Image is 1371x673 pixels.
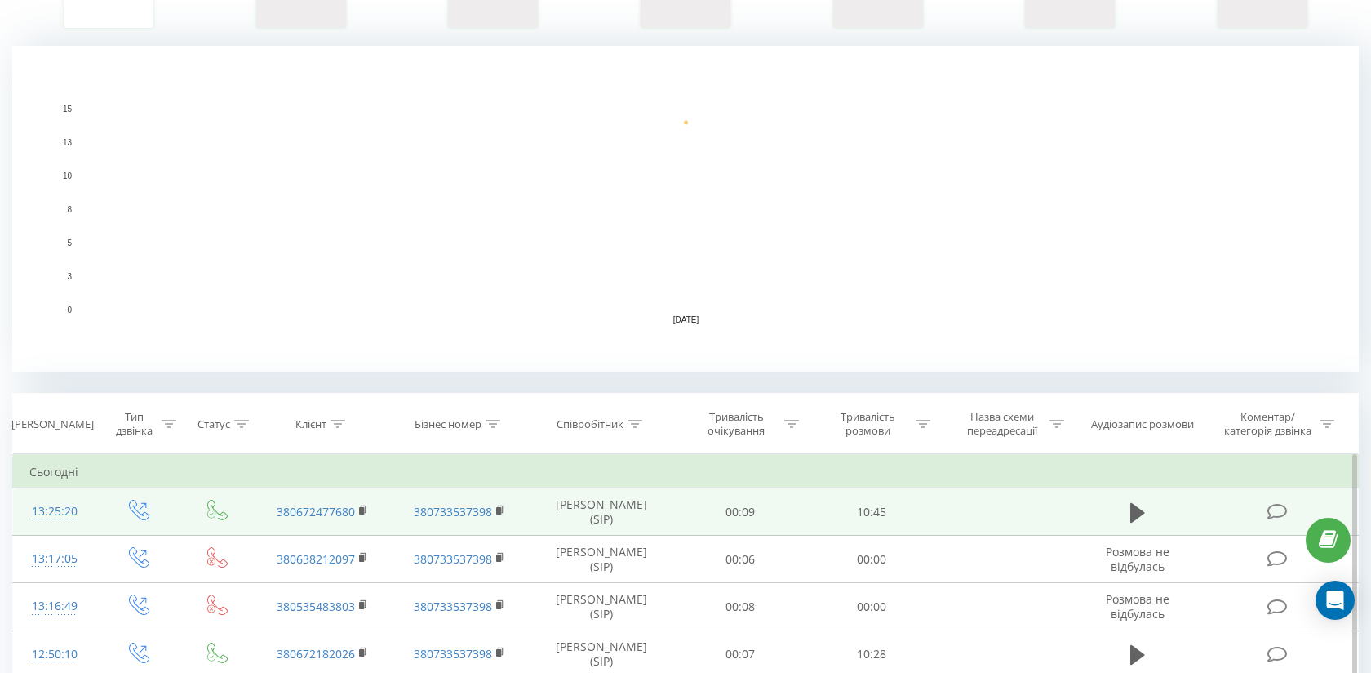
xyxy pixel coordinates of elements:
[11,417,94,431] div: [PERSON_NAME]
[63,172,73,181] text: 10
[13,456,1359,488] td: Сьогодні
[277,599,355,614] a: 380535483803
[528,583,675,631] td: [PERSON_NAME] (SIP)
[414,599,492,614] a: 380733537398
[63,105,73,114] text: 15
[1091,417,1194,431] div: Аудіозапис розмови
[1106,591,1169,622] span: Розмова не відбулась
[277,646,355,662] a: 380672182026
[1316,581,1355,620] div: Open Intercom Messenger
[414,504,492,519] a: 380733537398
[557,417,623,431] div: Співробітник
[67,238,72,247] text: 5
[111,410,158,438] div: Тип дзвінка
[295,417,326,431] div: Клієнт
[277,504,355,519] a: 380672477680
[415,417,481,431] div: Бізнес номер
[824,410,912,438] div: Тривалість розмови
[29,639,81,671] div: 12:50:10
[29,591,81,622] div: 13:16:49
[63,138,73,147] text: 13
[29,543,81,575] div: 13:17:05
[806,536,938,583] td: 00:00
[29,496,81,528] div: 13:25:20
[673,315,699,324] text: [DATE]
[1106,544,1169,574] span: Розмова не відбулась
[806,583,938,631] td: 00:00
[528,536,675,583] td: [PERSON_NAME] (SIP)
[197,417,230,431] div: Статус
[12,46,1359,372] svg: A chart.
[806,488,938,536] td: 10:45
[693,410,780,438] div: Тривалість очікування
[67,205,72,214] text: 8
[675,536,806,583] td: 00:06
[675,488,806,536] td: 00:09
[67,272,72,281] text: 3
[277,551,355,567] a: 380638212097
[675,583,806,631] td: 00:08
[67,305,72,314] text: 0
[414,551,492,567] a: 380733537398
[1220,410,1316,438] div: Коментар/категорія дзвінка
[528,488,675,536] td: [PERSON_NAME] (SIP)
[414,646,492,662] a: 380733537398
[958,410,1045,438] div: Назва схеми переадресації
